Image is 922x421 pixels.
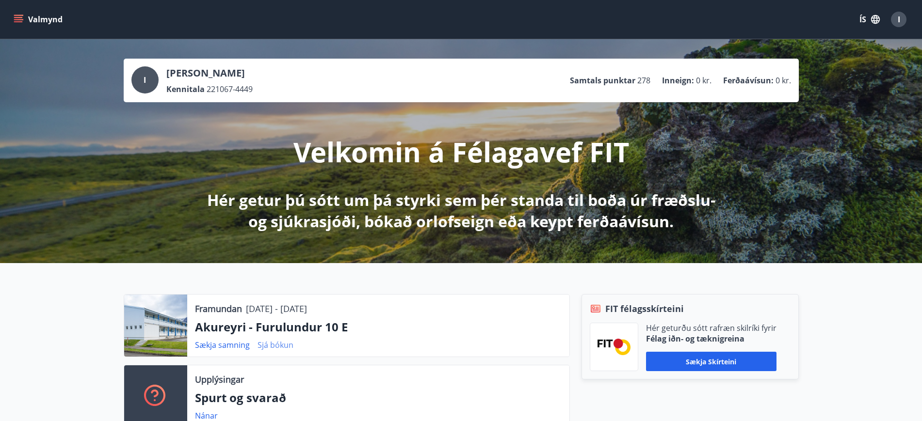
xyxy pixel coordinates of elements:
p: Upplýsingar [195,373,244,386]
a: Nánar [195,410,218,421]
a: Sjá bókun [258,340,293,350]
p: Velkomin á Félagavef FIT [293,133,629,170]
img: FPQVkF9lTnNbbaRSFyT17YYeljoOGk5m51IhT0bO.png [598,339,631,355]
p: [PERSON_NAME] [166,66,253,80]
p: Kennitala [166,84,205,94]
p: Hér getur þú sótt um þá styrki sem þér standa til boða úr fræðslu- og sjúkrasjóði, bókað orlofsei... [205,189,717,232]
button: ÍS [854,11,885,28]
span: I [144,75,146,85]
p: Inneign : [662,75,694,86]
a: Sækja samning [195,340,250,350]
span: 0 kr. [776,75,791,86]
p: [DATE] - [DATE] [246,302,307,315]
button: I [887,8,910,31]
p: Ferðaávísun : [723,75,774,86]
p: Framundan [195,302,242,315]
button: menu [12,11,66,28]
p: Samtals punktar [570,75,635,86]
p: Félag iðn- og tæknigreina [646,333,776,344]
span: FIT félagsskírteini [605,302,684,315]
span: 278 [637,75,650,86]
button: Sækja skírteini [646,352,776,371]
span: I [898,14,900,25]
p: Akureyri - Furulundur 10 E [195,319,562,335]
p: Spurt og svarað [195,390,562,406]
span: 221067-4449 [207,84,253,94]
p: Hér geturðu sótt rafræn skilríki fyrir [646,323,776,333]
span: 0 kr. [696,75,712,86]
